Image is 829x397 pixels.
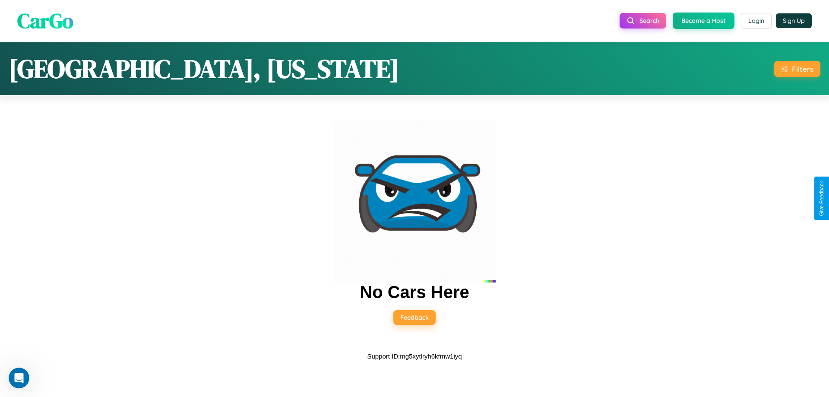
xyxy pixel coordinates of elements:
button: Sign Up [776,13,812,28]
button: Feedback [393,310,436,325]
div: Filters [792,64,813,73]
span: Search [639,17,659,25]
button: Search [620,13,666,29]
div: Give Feedback [819,181,825,216]
button: Become a Host [673,13,734,29]
p: Support ID: mg5xytlryh6kfmw1iyq [367,350,462,362]
h2: No Cars Here [360,283,469,302]
button: Login [741,13,772,29]
iframe: Intercom live chat [9,368,29,388]
h1: [GEOGRAPHIC_DATA], [US_STATE] [9,51,399,86]
span: CarGo [17,6,73,35]
img: car [333,120,496,283]
button: Filters [774,61,820,77]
